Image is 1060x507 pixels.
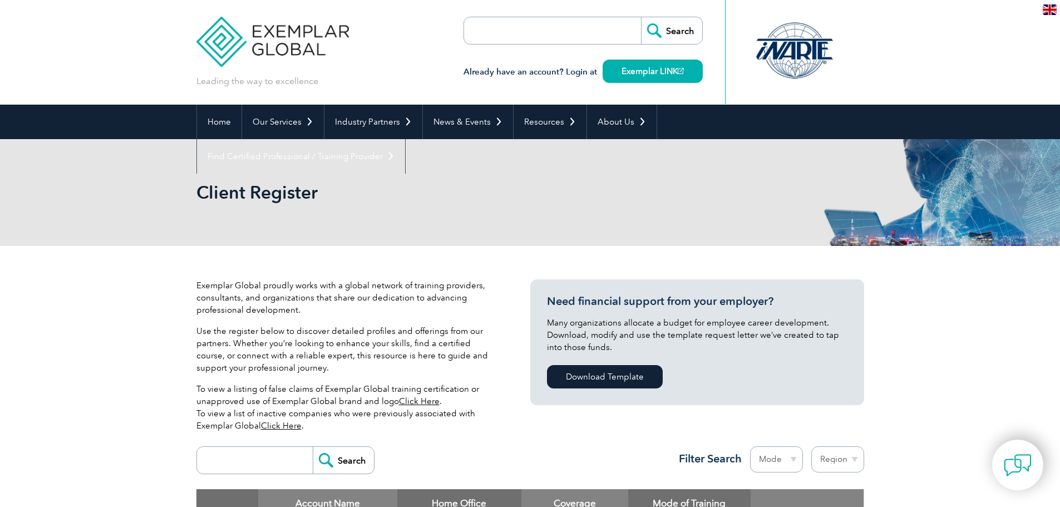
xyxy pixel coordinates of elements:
a: Industry Partners [324,105,422,139]
a: Click Here [399,396,440,406]
input: Search [641,17,702,44]
p: To view a listing of false claims of Exemplar Global training certification or unapproved use of ... [196,383,497,432]
h3: Need financial support from your employer? [547,294,847,308]
h3: Already have an account? Login at [464,65,703,79]
p: Leading the way to excellence [196,75,318,87]
a: News & Events [423,105,513,139]
a: Exemplar LINK [603,60,703,83]
a: Home [197,105,241,139]
img: en [1043,4,1057,15]
p: Exemplar Global proudly works with a global network of training providers, consultants, and organ... [196,279,497,316]
h3: Filter Search [672,452,742,466]
h2: Client Register [196,184,664,201]
p: Many organizations allocate a budget for employee career development. Download, modify and use th... [547,317,847,353]
a: Resources [514,105,586,139]
a: About Us [587,105,657,139]
a: Download Template [547,365,663,388]
img: contact-chat.png [1004,451,1032,479]
a: Click Here [261,421,302,431]
a: Find Certified Professional / Training Provider [197,139,405,174]
img: open_square.png [678,68,684,74]
input: Search [313,447,374,474]
p: Use the register below to discover detailed profiles and offerings from our partners. Whether you... [196,325,497,374]
a: Our Services [242,105,324,139]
